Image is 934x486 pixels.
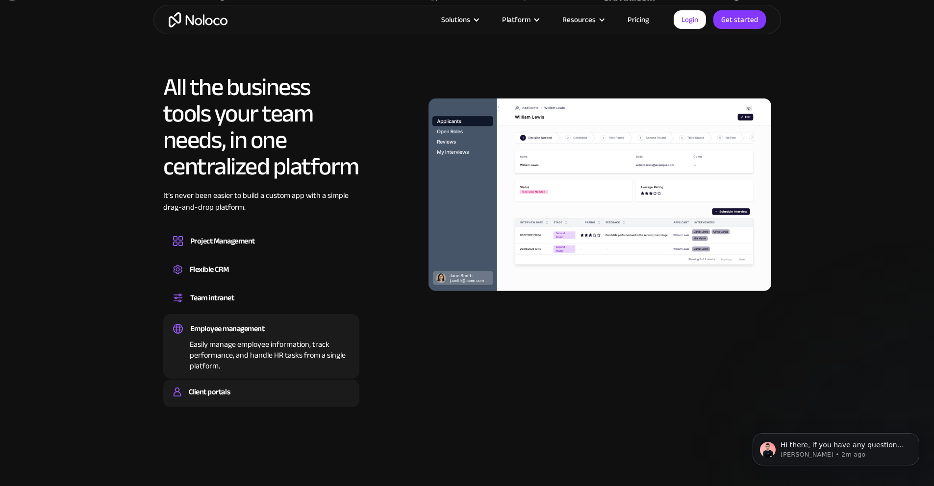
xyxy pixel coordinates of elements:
[173,248,350,251] div: Design custom project management tools to speed up workflows, track progress, and optimize your t...
[190,291,234,305] div: Team intranet
[441,13,470,26] div: Solutions
[713,10,766,29] a: Get started
[738,413,934,481] iframe: Intercom notifications message
[190,262,229,277] div: Flexible CRM
[190,321,265,336] div: Employee management
[490,13,550,26] div: Platform
[169,12,227,27] a: home
[173,305,350,308] div: Set up a central space for your team to collaborate, share information, and stay up to date on co...
[173,277,350,280] div: Create a custom CRM that you can adapt to your business’s needs, centralize your workflows, and m...
[502,13,530,26] div: Platform
[163,190,359,228] div: It’s never been easier to build a custom app with a simple drag-and-drop platform.
[615,13,661,26] a: Pricing
[550,13,615,26] div: Resources
[429,13,490,26] div: Solutions
[163,74,359,180] h2: All the business tools your team needs, in one centralized platform
[189,385,230,399] div: Client portals
[562,13,596,26] div: Resources
[173,399,350,402] div: Build a secure, fully-branded, and personalized client portal that lets your customers self-serve.
[674,10,706,29] a: Login
[190,234,255,248] div: Project Management
[173,336,350,371] div: Easily manage employee information, track performance, and handle HR tasks from a single platform.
